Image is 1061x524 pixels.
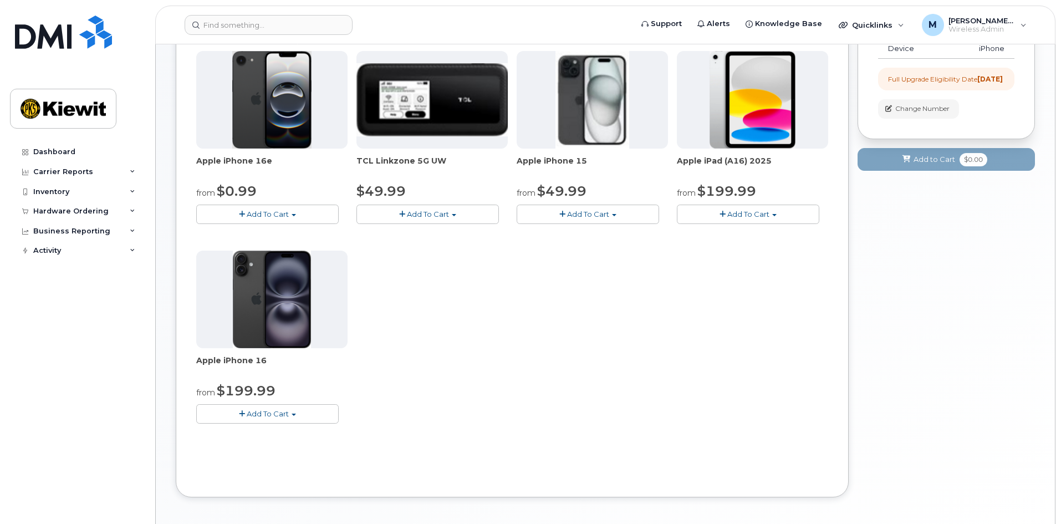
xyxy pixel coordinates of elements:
span: $49.99 [356,183,406,199]
span: Add to Cart [914,154,955,165]
span: $199.99 [697,183,756,199]
div: Apple iPhone 15 [517,155,668,177]
span: $0.00 [960,153,987,166]
span: $0.99 [217,183,257,199]
span: Wireless Admin [948,25,1015,34]
div: Melissa.Arnsdorff [914,14,1034,36]
div: TCL Linkzone 5G UW [356,155,508,177]
a: Support [634,13,690,35]
span: [PERSON_NAME].[PERSON_NAME] [948,16,1015,25]
button: Add to Cart $0.00 [858,148,1035,171]
button: Add To Cart [677,205,819,224]
span: M [929,18,937,32]
span: Knowledge Base [755,18,822,29]
div: Apple iPhone 16 [196,355,348,377]
span: Alerts [707,18,730,29]
div: Apple iPhone 16e [196,155,348,177]
span: Add To Cart [567,210,609,218]
td: iPhone [928,39,1014,59]
iframe: Messenger Launcher [1013,476,1053,516]
td: Device [878,39,928,59]
span: Change Number [895,104,950,114]
span: Add To Cart [727,210,769,218]
small: from [677,188,696,198]
span: Support [651,18,682,29]
small: from [517,188,535,198]
button: Add To Cart [517,205,659,224]
div: Full Upgrade Eligibility Date [888,74,1003,84]
button: Add To Cart [196,205,339,224]
img: linkzone5g.png [356,63,508,136]
input: Find something... [185,15,353,35]
span: Add To Cart [247,409,289,418]
span: Quicklinks [852,21,892,29]
a: Knowledge Base [738,13,830,35]
span: Add To Cart [407,210,449,218]
button: Change Number [878,99,959,119]
small: from [196,188,215,198]
img: iphone15.jpg [555,51,629,149]
div: Quicklinks [831,14,912,36]
button: Add To Cart [196,404,339,424]
span: Add To Cart [247,210,289,218]
span: $199.99 [217,383,276,399]
strong: [DATE] [977,75,1003,83]
div: Apple iPad (A16) 2025 [677,155,828,177]
img: ipad_11.png [710,51,795,149]
a: Alerts [690,13,738,35]
small: from [196,388,215,398]
span: $49.99 [537,183,586,199]
img: iphone_16_plus.png [233,251,311,348]
button: Add To Cart [356,205,499,224]
img: iphone16e.png [232,51,312,149]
